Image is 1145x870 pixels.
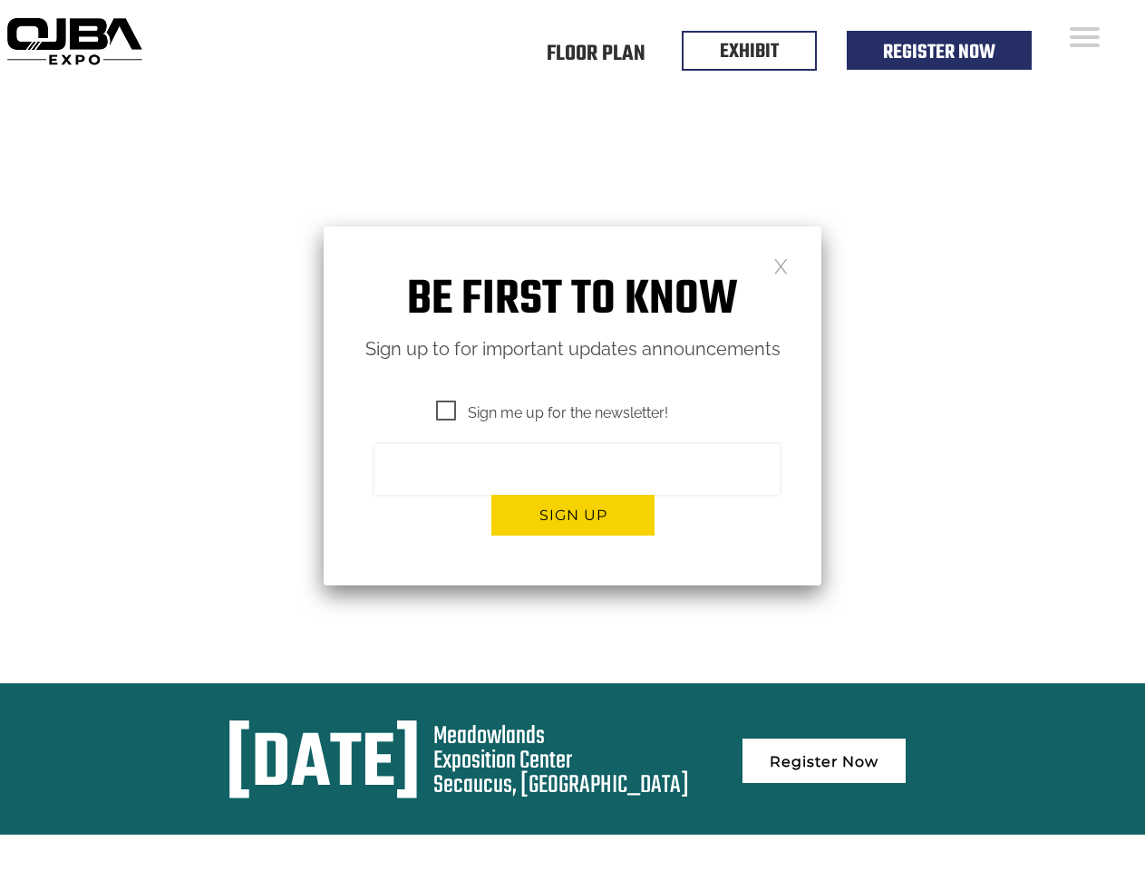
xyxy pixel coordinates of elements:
a: Register Now [883,37,995,68]
p: Sign up to for important updates announcements [324,333,821,365]
h1: Be first to know [324,272,821,329]
div: [DATE] [226,724,421,807]
a: Close [773,257,789,273]
span: Sign me up for the newsletter! [436,401,668,424]
button: Sign up [491,495,655,536]
div: Meadowlands Exposition Center Secaucus, [GEOGRAPHIC_DATA] [433,724,689,797]
a: EXHIBIT [720,36,779,67]
a: Register Now [742,739,906,783]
